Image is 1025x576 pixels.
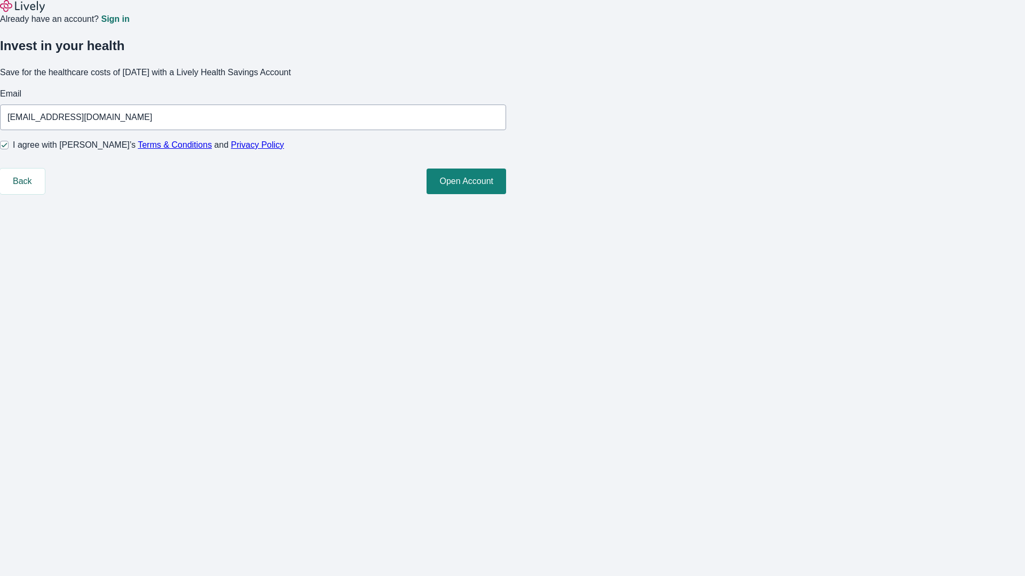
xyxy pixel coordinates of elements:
a: Terms & Conditions [138,140,212,149]
a: Privacy Policy [231,140,285,149]
span: I agree with [PERSON_NAME]’s and [13,139,284,151]
a: Sign in [101,15,129,23]
button: Open Account [427,169,506,194]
